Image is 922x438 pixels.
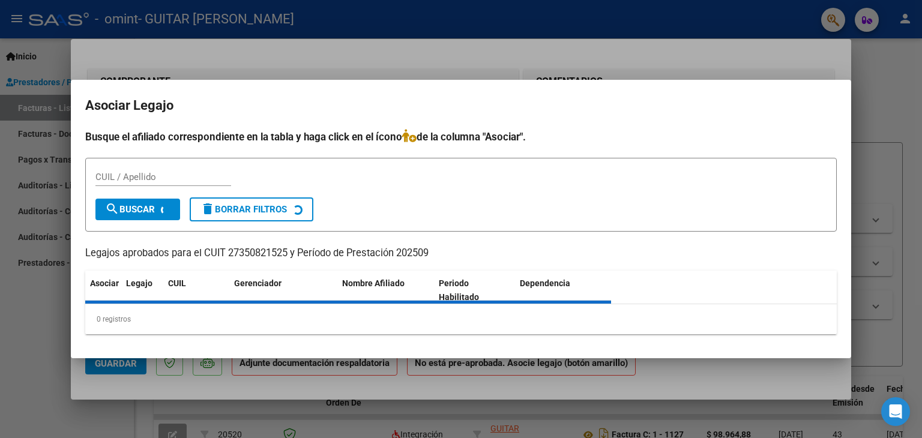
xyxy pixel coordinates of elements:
[126,278,152,288] span: Legajo
[234,278,282,288] span: Gerenciador
[90,278,119,288] span: Asociar
[105,202,119,216] mat-icon: search
[439,278,479,302] span: Periodo Habilitado
[85,246,837,261] p: Legajos aprobados para el CUIT 27350821525 y Período de Prestación 202509
[85,129,837,145] h4: Busque el afiliado correspondiente en la tabla y haga click en el ícono de la columna "Asociar".
[229,271,337,310] datatable-header-cell: Gerenciador
[163,271,229,310] datatable-header-cell: CUIL
[881,397,910,426] div: Open Intercom Messenger
[190,197,313,221] button: Borrar Filtros
[200,204,287,215] span: Borrar Filtros
[515,271,612,310] datatable-header-cell: Dependencia
[85,271,121,310] datatable-header-cell: Asociar
[337,271,434,310] datatable-header-cell: Nombre Afiliado
[168,278,186,288] span: CUIL
[85,304,837,334] div: 0 registros
[200,202,215,216] mat-icon: delete
[95,199,180,220] button: Buscar
[520,278,570,288] span: Dependencia
[85,94,837,117] h2: Asociar Legajo
[342,278,405,288] span: Nombre Afiliado
[434,271,515,310] datatable-header-cell: Periodo Habilitado
[121,271,163,310] datatable-header-cell: Legajo
[105,204,155,215] span: Buscar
